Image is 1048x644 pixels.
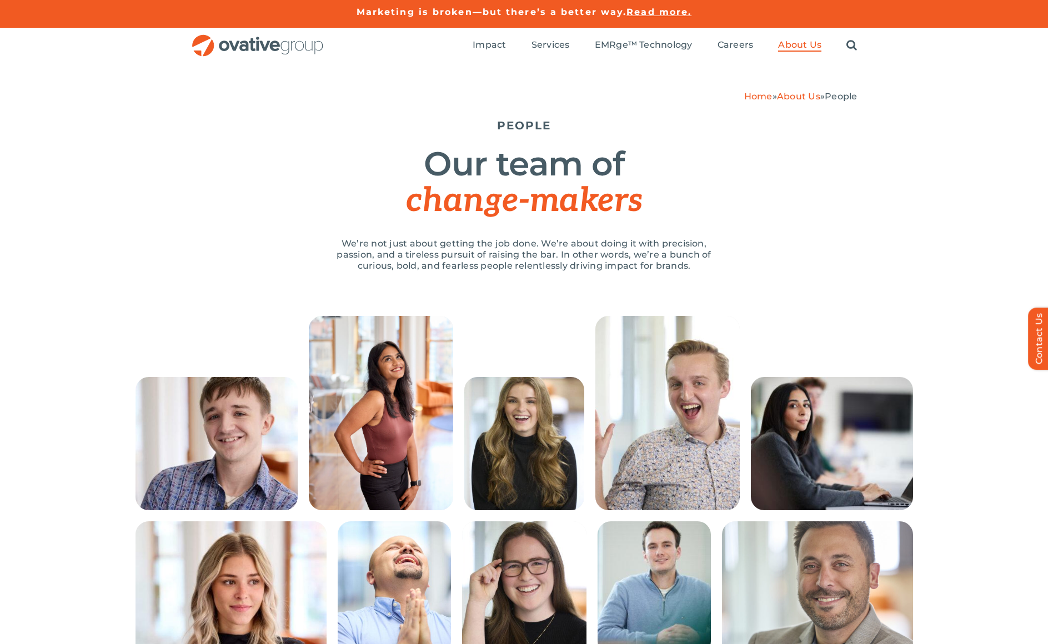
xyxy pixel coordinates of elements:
[406,181,641,221] span: change-makers
[626,7,691,17] a: Read more.
[846,39,857,52] a: Search
[531,39,570,51] span: Services
[191,119,858,132] h5: PEOPLE
[595,39,693,52] a: EMRge™ Technology
[718,39,754,51] span: Careers
[531,39,570,52] a: Services
[744,91,773,102] a: Home
[744,91,858,102] span: » »
[191,33,324,44] a: OG_Full_horizontal_RGB
[718,39,754,52] a: Careers
[778,39,821,51] span: About Us
[191,146,858,219] h1: Our team of
[595,316,740,510] img: People – Collage McCrossen
[473,39,506,52] a: Impact
[825,91,857,102] span: People
[778,39,821,52] a: About Us
[136,377,298,510] img: People – Collage Ethan
[357,7,627,17] a: Marketing is broken—but there’s a better way.
[777,91,820,102] a: About Us
[751,377,913,510] img: People – Collage Trushna
[595,39,693,51] span: EMRge™ Technology
[473,28,857,63] nav: Menu
[464,377,584,510] img: People – Collage Lauren
[473,39,506,51] span: Impact
[324,238,724,271] p: We’re not just about getting the job done. We’re about doing it with precision, passion, and a ti...
[309,316,453,510] img: 240613_Ovative Group_Portrait14945 (1)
